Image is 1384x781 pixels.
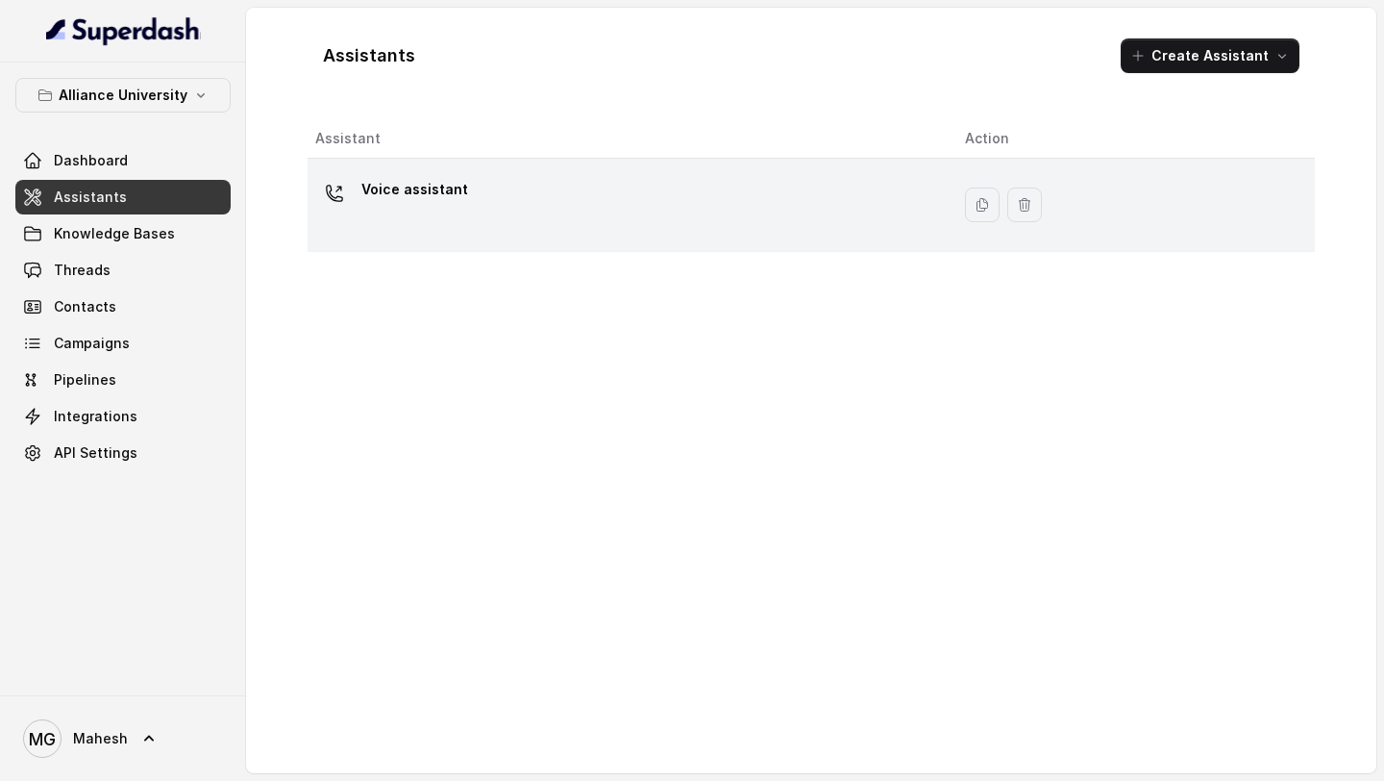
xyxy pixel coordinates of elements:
[54,297,116,316] span: Contacts
[15,290,231,324] a: Contacts
[15,180,231,214] a: Assistants
[54,370,116,390] span: Pipelines
[15,363,231,397] a: Pipelines
[59,84,187,107] p: Alliance University
[15,143,231,178] a: Dashboard
[1121,38,1299,73] button: Create Assistant
[308,119,950,159] th: Assistant
[54,334,130,353] span: Campaigns
[46,15,201,46] img: light.svg
[15,216,231,251] a: Knowledge Bases
[73,729,128,748] span: Mahesh
[15,712,231,766] a: Mahesh
[54,443,137,463] span: API Settings
[15,78,231,113] button: Alliance University
[361,174,468,205] p: Voice assistant
[54,224,175,243] span: Knowledge Bases
[15,436,231,470] a: API Settings
[54,151,128,170] span: Dashboard
[15,399,231,434] a: Integrations
[54,261,111,280] span: Threads
[54,407,137,426] span: Integrations
[950,119,1315,159] th: Action
[54,188,127,207] span: Assistants
[15,253,231,288] a: Threads
[29,729,56,749] text: MG
[15,326,231,361] a: Campaigns
[323,40,415,71] h1: Assistants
